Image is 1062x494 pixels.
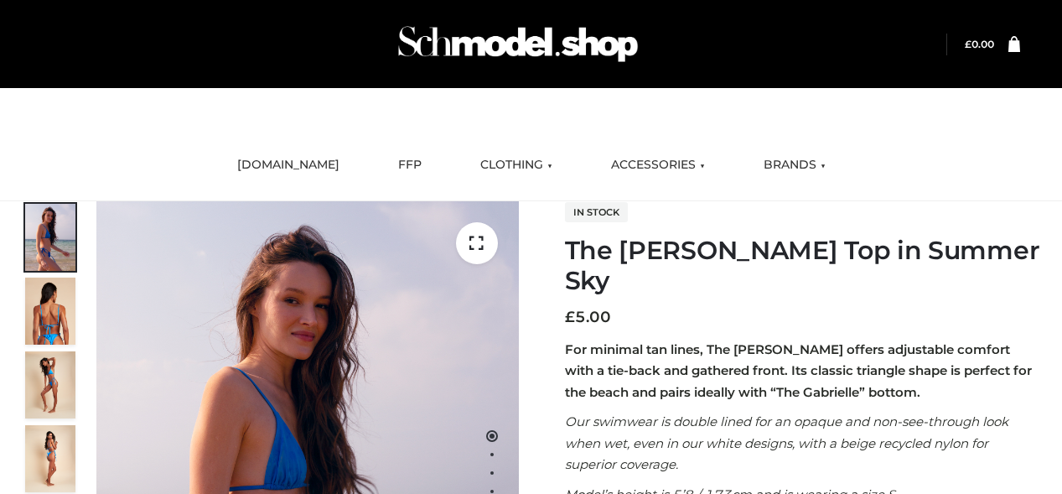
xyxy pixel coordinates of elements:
a: £0.00 [965,38,994,50]
img: Schmodel Admin 964 [392,11,644,77]
a: [DOMAIN_NAME] [225,147,352,184]
bdi: 5.00 [565,308,611,326]
a: FFP [386,147,434,184]
img: 1.Alex-top_SS-1_4464b1e7-c2c9-4e4b-a62c-58381cd673c0-1.jpg [25,204,75,271]
img: 3.Alex-top_CN-1-1-2.jpg [25,425,75,492]
em: Our swimwear is double lined for an opaque and non-see-through look when wet, even in our white d... [565,413,1008,472]
bdi: 0.00 [965,38,994,50]
span: £ [965,38,971,50]
a: BRANDS [751,147,838,184]
a: CLOTHING [468,147,565,184]
a: ACCESSORIES [598,147,717,184]
img: 5.Alex-top_CN-1-1_1-1.jpg [25,278,75,345]
span: £ [565,308,575,326]
strong: For minimal tan lines, The [PERSON_NAME] offers adjustable comfort with a tie-back and gathered f... [565,341,1032,400]
img: 4.Alex-top_CN-1-1-2.jpg [25,351,75,419]
span: In stock [565,202,628,222]
h1: The [PERSON_NAME] Top in Summer Sky [565,236,1042,296]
